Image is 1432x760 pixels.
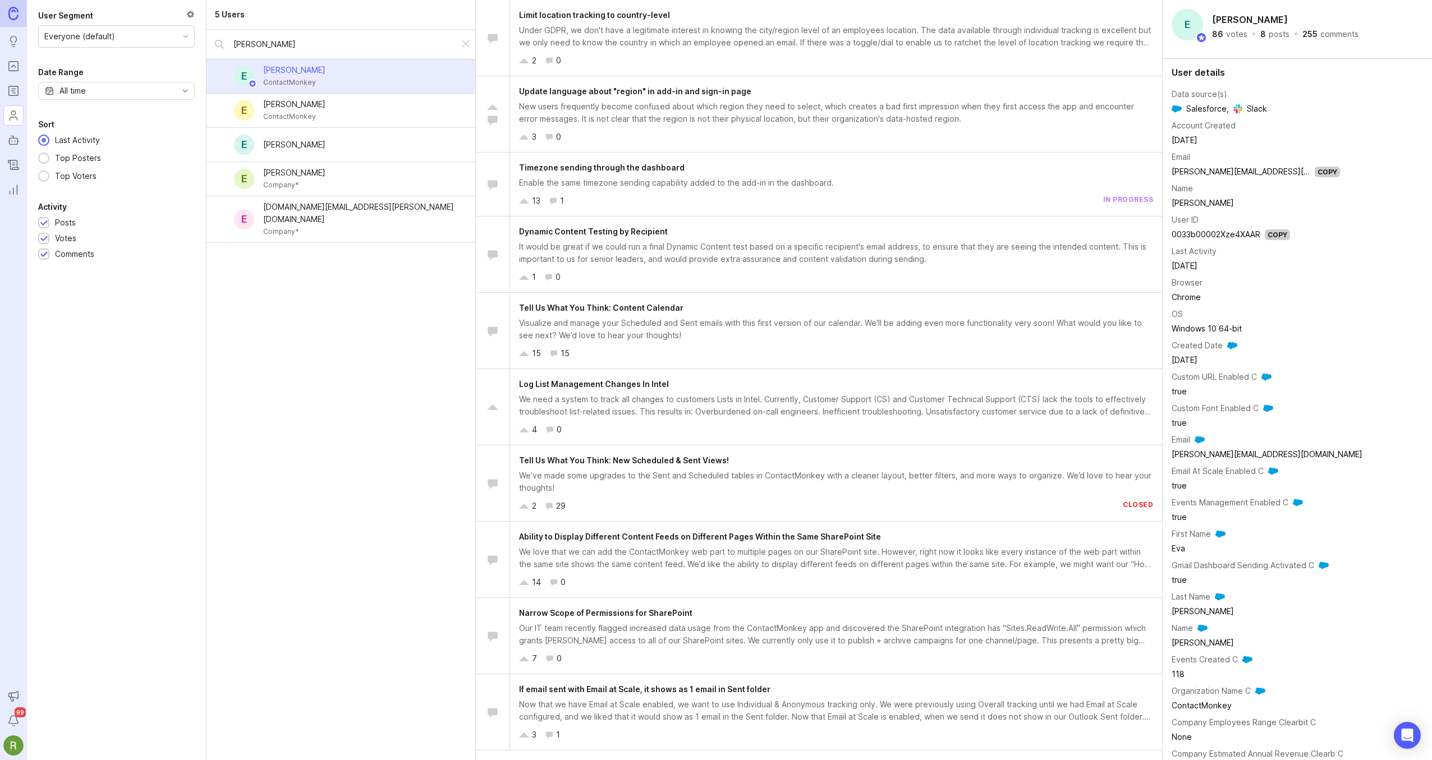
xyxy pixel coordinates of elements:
div: Company Estimated Annual Revenue Clearb C [1172,748,1343,760]
div: Data source(s) [1172,88,1227,100]
div: ContactMonkey [1172,699,1362,712]
div: Posts [55,217,76,229]
a: Dynamic Content Testing by RecipientIt would be great if we could run a final Dynamic Content tes... [476,217,1162,293]
div: 118 [1172,668,1362,680]
div: 8 [1260,30,1266,38]
img: Salesforce logo [1197,623,1208,633]
button: Ryan Duguid [3,735,24,756]
span: Narrow Scope of Permissions for SharePoint [519,608,692,618]
time: [DATE] [1172,261,1197,270]
div: true [1172,574,1362,586]
span: Timezone sending through the dashboard [519,163,685,172]
td: Windows 10 64-bit [1172,321,1362,336]
div: votes [1226,30,1247,38]
span: Log List Management Changes In Intel [519,379,669,389]
img: Salesforce logo [1215,529,1226,539]
div: e [234,209,254,229]
div: in progress [1103,195,1154,207]
a: Roadmaps [3,81,24,101]
time: [DATE] [1172,355,1197,365]
div: Account Created [1172,119,1236,132]
div: [DOMAIN_NAME][EMAIL_ADDRESS][PERSON_NAME][DOMAIN_NAME] [263,201,457,225]
img: Salesforce logo [1263,403,1273,413]
a: Changelog [3,155,24,175]
div: E [234,66,254,86]
div: 3 [532,131,536,143]
img: Salesforce logo [1242,655,1252,665]
img: member badge [249,80,257,88]
div: Email At Scale Enabled C [1172,465,1264,477]
img: Slack logo [1233,104,1242,113]
img: Salesforce logo [1172,104,1182,114]
div: We’ve made some upgrades to the Sent and Scheduled tables in ContactMonkey with a cleaner layout,... [519,469,1153,494]
img: member badge [1196,32,1207,43]
div: Activity [38,200,67,214]
div: User Segment [38,9,93,22]
a: Tell Us What You Think: Content CalendarVisualize and manage your Scheduled and Sent emails with ... [476,293,1162,369]
div: 3 [532,729,536,741]
span: 99 [15,707,26,717]
span: If email sent with Email at Scale, it shows as 1 email in Sent folder [519,684,770,694]
div: Custom Font Enabled C [1172,402,1259,414]
span: Slack [1233,103,1267,115]
div: [PERSON_NAME] [263,64,325,76]
div: New users frequently become confused about which region they need to select, which creates a bad ... [519,100,1153,125]
div: Company* [263,225,457,238]
div: None [1172,731,1362,743]
div: Under GDPR, we don't have a legitimate interest in knowing the city/region level of an employees ... [519,24,1153,49]
div: Name [1172,182,1193,195]
a: Portal [3,56,24,76]
div: Sort [38,118,54,131]
img: Salesforce logo [1319,560,1329,570]
a: Log List Management Changes In IntelWe need a system to track all changes to customers Lists in I... [476,369,1162,445]
div: 15 [532,347,541,360]
div: First Name [1172,528,1211,540]
div: Name [1172,622,1193,634]
div: true [1172,417,1362,429]
div: Top Voters [49,170,102,182]
div: 5 Users [215,8,245,21]
div: [PERSON_NAME] [1172,637,1362,649]
div: 0 [557,652,562,665]
span: Salesforce , [1172,103,1229,115]
div: 13 [532,195,540,207]
div: Our IT team recently flagged increased data usage from the ContactMonkey app and discovered the S... [519,622,1153,647]
time: [DATE] [1172,135,1197,145]
div: 0 [556,271,561,283]
div: Open Intercom Messenger [1394,722,1421,749]
div: Last Activity [1172,245,1217,257]
div: Organization Name C [1172,685,1251,697]
a: [PERSON_NAME][EMAIL_ADDRESS][DOMAIN_NAME] [1172,167,1362,176]
div: 255 [1302,30,1318,38]
a: Narrow Scope of Permissions for SharePointOur IT team recently flagged increased data usage from ... [476,598,1162,674]
a: Reporting [3,179,24,200]
div: Everyone (default) [44,30,115,43]
img: Salesforce logo [1268,466,1278,476]
img: Salesforce logo [1255,686,1265,696]
div: 86 [1212,30,1223,38]
span: Tell Us What You Think: New Scheduled & Sent Views! [519,455,729,465]
div: 14 [532,576,541,588]
div: Company* [263,179,325,191]
div: 1 [560,195,564,207]
div: 0033b00002Xze4XAAR [1172,228,1260,241]
div: [PERSON_NAME] [263,167,325,179]
div: Copy [1315,167,1340,177]
div: [PERSON_NAME] [263,98,325,110]
div: 1 [556,729,560,741]
input: Search by name... [233,38,451,50]
span: Update language about "region" in add-in and sign-in page [519,86,751,96]
div: [PERSON_NAME][EMAIL_ADDRESS][DOMAIN_NAME] [1172,448,1362,460]
div: User ID [1172,214,1199,226]
a: Autopilot [3,130,24,150]
a: Ideas [3,31,24,52]
div: Custom URL Enabled C [1172,371,1257,383]
div: ContactMonkey [263,110,325,123]
span: Limit location tracking to country-level [519,10,670,20]
div: Votes [55,232,76,245]
div: comments [1320,30,1358,38]
div: Eva [1172,542,1362,555]
div: 2 [532,54,536,67]
div: Gmail Dashboard Sending Activated C [1172,559,1314,572]
div: Top Posters [49,152,107,164]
